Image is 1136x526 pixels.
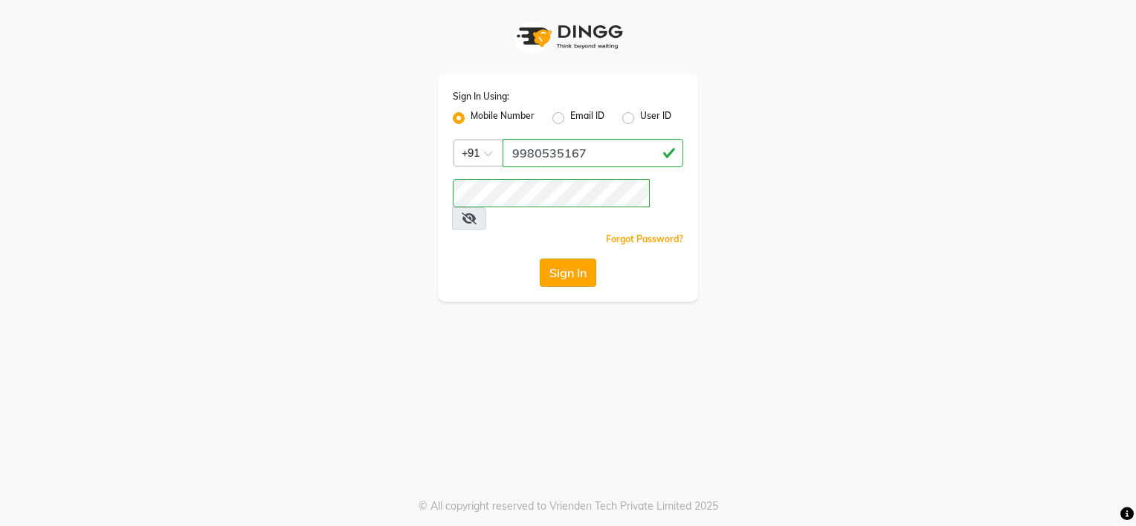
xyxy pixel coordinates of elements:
[540,259,596,287] button: Sign In
[453,179,650,207] input: Username
[503,139,683,167] input: Username
[606,233,683,244] a: Forgot Password?
[471,109,535,127] label: Mobile Number
[570,109,604,127] label: Email ID
[509,15,627,59] img: logo1.svg
[640,109,671,127] label: User ID
[453,90,509,103] label: Sign In Using:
